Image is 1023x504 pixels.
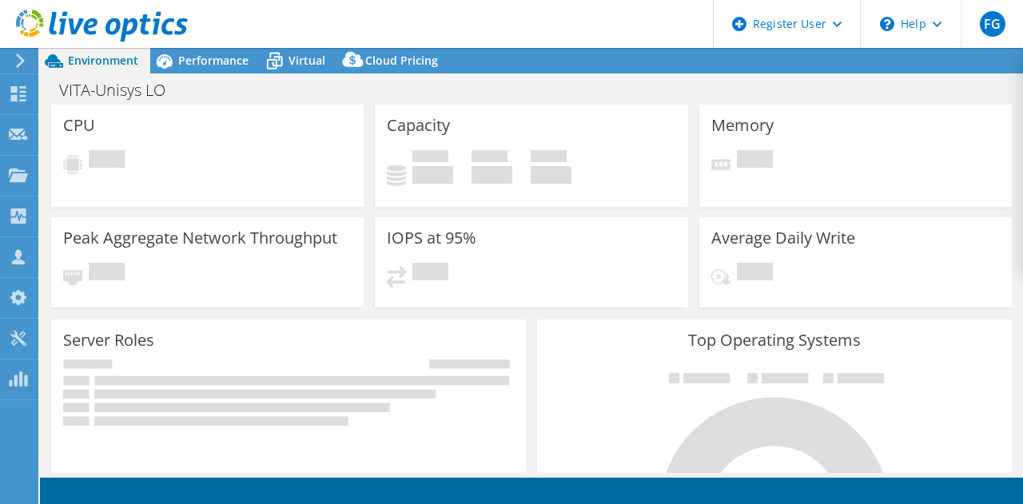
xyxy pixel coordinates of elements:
h4: 0 GiB [412,166,453,184]
h3: Average Daily Write [711,229,855,247]
span: Pending [412,263,448,284]
span: Used [412,150,448,166]
span: Pending [737,150,773,172]
h3: Memory [711,117,774,134]
h3: CPU [63,117,95,134]
span: Environment [68,53,138,68]
span: Pending [89,263,125,284]
h3: Peak Aggregate Network Throughput [63,229,337,247]
h1: VITA-Unisys LO [52,81,190,99]
h3: Server Roles [63,331,154,349]
span: FG [980,11,1005,37]
span: Pending [737,263,773,284]
span: Total [531,150,567,166]
span: Virtual [289,53,325,68]
svg: \n [880,17,894,31]
span: Pending [89,150,125,172]
h4: 0 GiB [472,166,512,184]
span: Performance [178,53,249,68]
h3: Capacity [387,117,450,134]
span: Free [472,150,508,166]
h4: 0 GiB [531,166,571,184]
span: Cloud Pricing [365,53,438,68]
h3: IOPS at 95% [387,229,476,247]
h3: Top Operating Systems [549,331,1000,349]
